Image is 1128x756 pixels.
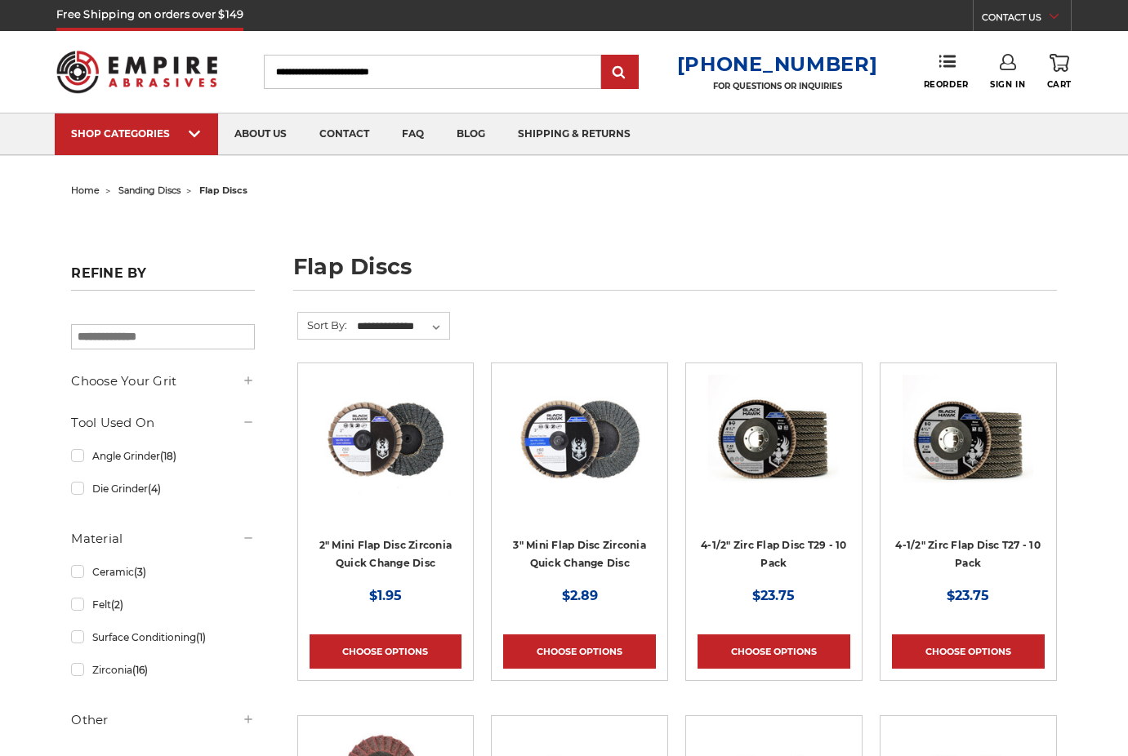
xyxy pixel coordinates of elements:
[562,588,598,603] span: $2.89
[924,79,969,90] span: Reorder
[604,56,636,89] input: Submit
[56,40,217,103] img: Empire Abrasives
[71,413,254,433] h5: Tool Used On
[369,588,402,603] span: $1.95
[293,256,1057,291] h1: flap discs
[708,375,839,505] img: 4.5" Black Hawk Zirconia Flap Disc 10 Pack
[303,113,386,155] a: contact
[1047,79,1072,90] span: Cart
[71,710,254,730] h5: Other
[199,185,247,196] span: flap discs
[698,375,850,527] a: 4.5" Black Hawk Zirconia Flap Disc 10 Pack
[903,375,1033,505] img: Black Hawk 4-1/2" x 7/8" Flap Disc Type 27 - 10 Pack
[71,590,254,619] a: Felt
[71,529,254,549] h5: Material
[71,442,254,470] a: Angle Grinder
[502,113,647,155] a: shipping & returns
[386,113,440,155] a: faq
[71,656,254,684] a: Zirconia
[698,634,850,669] a: Choose Options
[148,483,161,495] span: (4)
[701,539,847,570] a: 4-1/2" Zirc Flap Disc T29 - 10 Pack
[71,265,254,291] h5: Refine by
[503,375,656,527] a: BHA 3" Quick Change 60 Grit Flap Disc for Fine Grinding and Finishing
[515,375,645,505] img: BHA 3" Quick Change 60 Grit Flap Disc for Fine Grinding and Finishing
[132,664,148,676] span: (16)
[298,313,347,337] label: Sort By:
[310,634,462,669] a: Choose Options
[892,634,1045,669] a: Choose Options
[319,539,453,570] a: 2" Mini Flap Disc Zirconia Quick Change Disc
[71,623,254,651] a: Surface Conditioning
[503,634,656,669] a: Choose Options
[982,8,1071,31] a: CONTACT US
[71,127,202,140] div: SHOP CATEGORIES
[310,375,462,527] a: Black Hawk Abrasives 2-inch Zirconia Flap Disc with 60 Grit Zirconia for Smooth Finishing
[895,539,1041,570] a: 4-1/2" Zirc Flap Disc T27 - 10 Pack
[71,185,100,196] a: home
[1047,54,1072,90] a: Cart
[111,598,123,611] span: (2)
[990,79,1025,90] span: Sign In
[196,631,206,643] span: (1)
[354,314,449,339] select: Sort By:
[892,375,1045,527] a: Black Hawk 4-1/2" x 7/8" Flap Disc Type 27 - 10 Pack
[752,588,795,603] span: $23.75
[677,52,878,76] a: [PHONE_NUMBER]
[160,450,176,462] span: (18)
[677,81,878,91] p: FOR QUESTIONS OR INQUIRIES
[924,54,969,89] a: Reorder
[947,588,989,603] span: $23.75
[71,558,254,586] a: Ceramic
[71,474,254,503] a: Die Grinder
[134,566,146,578] span: (3)
[118,185,181,196] a: sanding discs
[320,375,451,505] img: Black Hawk Abrasives 2-inch Zirconia Flap Disc with 60 Grit Zirconia for Smooth Finishing
[218,113,303,155] a: about us
[440,113,502,155] a: blog
[71,371,254,391] h5: Choose Your Grit
[513,539,646,570] a: 3" Mini Flap Disc Zirconia Quick Change Disc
